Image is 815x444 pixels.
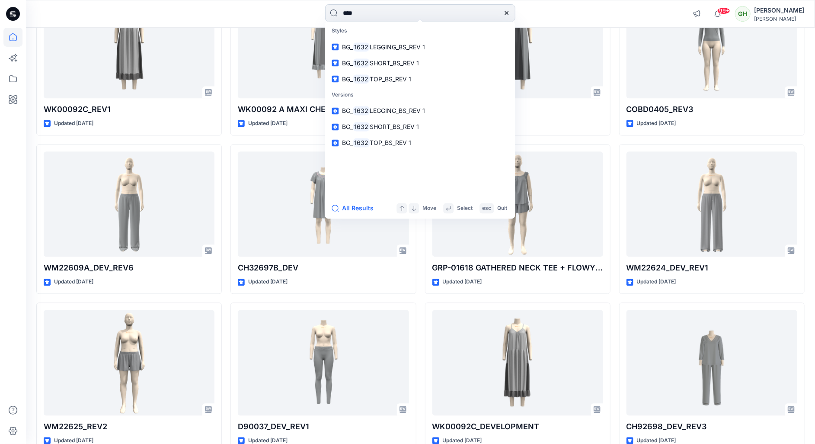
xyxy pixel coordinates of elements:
p: WK00092 A MAXI CHEMISE_DEV_REV2 [238,103,409,116]
p: CH32697B_DEV [238,262,409,274]
p: Updated [DATE] [637,277,676,286]
a: WM22609A_DEV_REV6 [44,151,214,257]
div: GH [735,6,751,22]
p: COBD0405_REV3 [626,103,797,116]
p: Styles [327,23,514,39]
span: BG_ [342,59,353,67]
p: Updated [DATE] [54,277,93,286]
span: LEGGING_BS_REV 1 [370,43,425,51]
a: CH92698_DEV_REV3 [626,310,797,415]
span: BG_ [342,139,353,147]
p: Updated [DATE] [637,119,676,128]
p: GRP-01618 GATHERED NECK TEE + FLOWY SHORT_REV1 [432,262,603,274]
p: Versions [327,87,514,103]
p: Updated [DATE] [443,277,482,286]
p: WM22625_REV2 [44,421,214,433]
a: GRP-01618 GATHERED NECK TEE + FLOWY SHORT_REV1 [432,151,603,257]
p: Move [423,204,437,213]
button: All Results [332,203,380,214]
p: WM22609A_DEV_REV6 [44,262,214,274]
a: WM22624_DEV_REV1 [626,151,797,257]
span: BG_ [342,75,353,83]
p: D90037_DEV_REV1 [238,421,409,433]
p: CH92698_DEV_REV3 [626,421,797,433]
span: BG_ [342,123,353,131]
mark: 1632 [353,74,370,84]
p: Updated [DATE] [54,119,93,128]
p: Updated [DATE] [248,277,288,286]
p: esc [483,204,492,213]
div: [PERSON_NAME] [754,16,804,22]
a: D90037_DEV_REV1 [238,310,409,415]
div: [PERSON_NAME] [754,5,804,16]
mark: 1632 [353,138,370,148]
a: BG_1632LEGGING_BS_REV 1 [327,39,514,55]
a: WM22625_REV2 [44,310,214,415]
p: Updated [DATE] [248,119,288,128]
a: BG_1632TOP_BS_REV 1 [327,135,514,151]
p: WK00092C_REV1 [44,103,214,116]
p: WM22624_DEV_REV1 [626,262,797,274]
span: SHORT_BS_REV 1 [370,59,419,67]
a: BG_1632TOP_BS_REV 1 [327,71,514,87]
a: BG_1632LEGGING_BS_REV 1 [327,103,514,119]
p: Select [457,204,473,213]
mark: 1632 [353,122,370,132]
span: TOP_BS_REV 1 [370,139,411,147]
span: SHORT_BS_REV 1 [370,123,419,131]
span: 99+ [717,7,730,14]
p: Quit [498,204,508,213]
a: CH32697B_DEV [238,151,409,257]
mark: 1632 [353,58,370,68]
mark: 1632 [353,106,370,116]
a: WK00092C_DEVELOPMENT [432,310,603,415]
a: BG_1632SHORT_BS_REV 1 [327,55,514,71]
mark: 1632 [353,42,370,52]
span: BG_ [342,43,353,51]
span: BG_ [342,107,353,115]
a: BG_1632SHORT_BS_REV 1 [327,119,514,135]
span: LEGGING_BS_REV 1 [370,107,425,115]
span: TOP_BS_REV 1 [370,75,411,83]
p: WK00092B_REV2 [432,103,603,116]
p: WK00092C_DEVELOPMENT [432,421,603,433]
